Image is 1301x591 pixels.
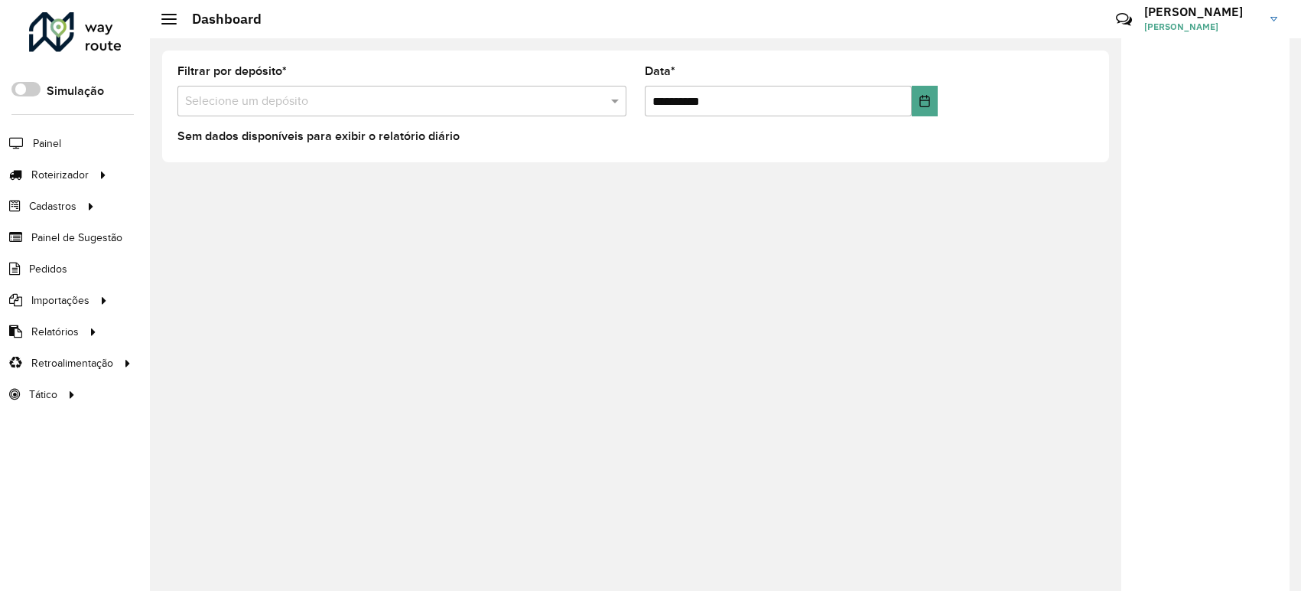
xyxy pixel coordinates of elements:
[29,261,67,277] span: Pedidos
[33,136,61,152] span: Painel
[29,387,57,403] span: Tático
[29,198,76,214] span: Cadastros
[1107,3,1140,36] a: Contato Rápido
[31,324,79,340] span: Relatórios
[47,82,104,100] label: Simulação
[1144,20,1259,34] span: [PERSON_NAME]
[31,230,122,246] span: Painel de Sugestão
[1144,5,1259,19] h3: [PERSON_NAME]
[177,127,460,145] label: Sem dados disponíveis para exibir o relatório diário
[645,62,675,80] label: Data
[177,62,287,80] label: Filtrar por depósito
[177,11,262,28] h2: Dashboard
[31,292,89,309] span: Importações
[31,167,89,183] span: Roteirizador
[31,355,113,371] span: Retroalimentação
[912,86,938,116] button: Choose Date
